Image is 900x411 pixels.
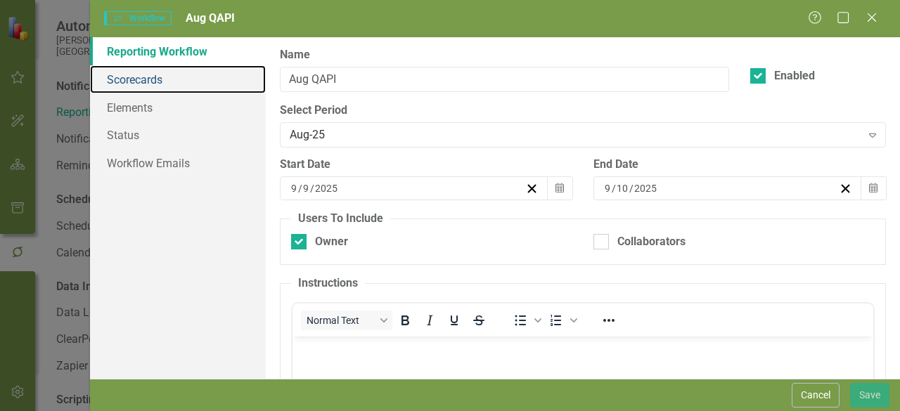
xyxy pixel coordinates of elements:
[104,11,172,25] span: Workflow
[291,211,390,227] legend: Users To Include
[307,315,375,326] span: Normal Text
[612,182,616,195] span: /
[617,234,686,250] div: Collaborators
[467,311,491,330] button: Strikethrough
[850,383,889,407] button: Save
[90,93,266,122] a: Elements
[629,182,634,195] span: /
[90,37,266,65] a: Reporting Workflow
[442,311,466,330] button: Underline
[315,234,348,250] div: Owner
[418,311,442,330] button: Italic
[290,127,861,143] div: Aug-25
[186,11,235,25] span: Aug QAPI
[393,311,417,330] button: Bold
[280,157,572,173] div: Start Date
[593,157,886,173] div: End Date
[298,182,302,195] span: /
[508,311,544,330] div: Bullet list
[90,121,266,149] a: Status
[774,68,815,84] div: Enabled
[291,275,365,292] legend: Instructions
[544,311,579,330] div: Numbered list
[280,47,729,63] label: Name
[280,67,729,93] input: Name
[792,383,840,407] button: Cancel
[597,311,621,330] button: Reveal or hide additional toolbar items
[90,149,266,177] a: Workflow Emails
[301,311,392,330] button: Block Normal Text
[90,65,266,93] a: Scorecards
[280,103,886,119] label: Select Period
[310,182,314,195] span: /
